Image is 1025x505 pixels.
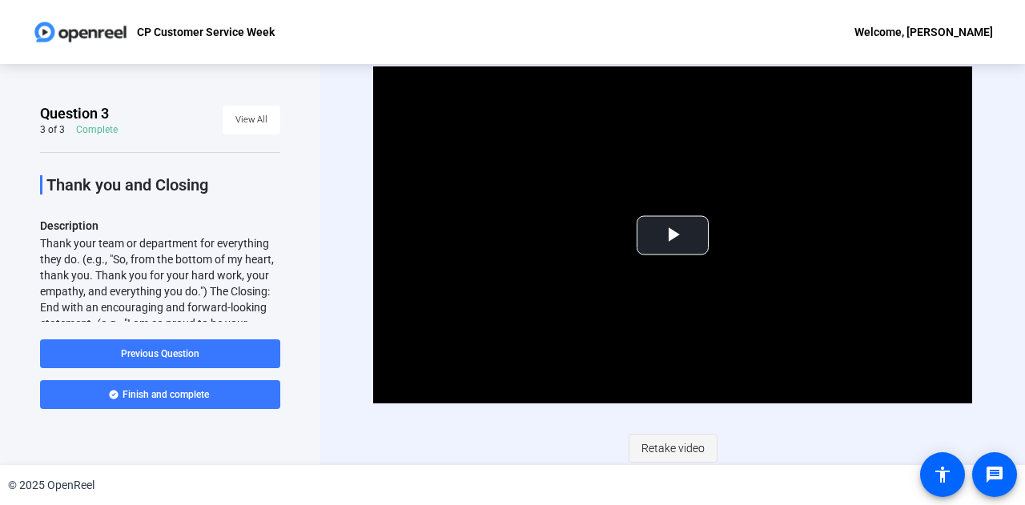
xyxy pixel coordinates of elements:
[76,123,118,136] div: Complete
[123,388,209,401] span: Finish and complete
[40,380,280,409] button: Finish and complete
[40,216,280,235] p: Description
[32,16,129,48] img: OpenReel logo
[121,348,199,359] span: Previous Question
[8,477,94,494] div: © 2025 OpenReel
[933,465,952,484] mat-icon: accessibility
[40,339,280,368] button: Previous Question
[641,433,705,463] span: Retake video
[985,465,1004,484] mat-icon: message
[235,108,267,132] span: View All
[40,235,280,363] div: Thank your team or department for everything they do. (e.g., "So, from the bottom of my heart, th...
[137,22,275,42] p: CP Customer Service Week
[46,175,280,194] p: Thank you and Closing
[40,104,109,123] span: Question 3
[223,106,280,134] button: View All
[40,123,65,136] div: 3 of 3
[373,66,972,403] div: Video Player
[854,22,993,42] div: Welcome, [PERSON_NAME]
[629,434,717,463] button: Retake video
[637,215,709,255] button: Play Video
